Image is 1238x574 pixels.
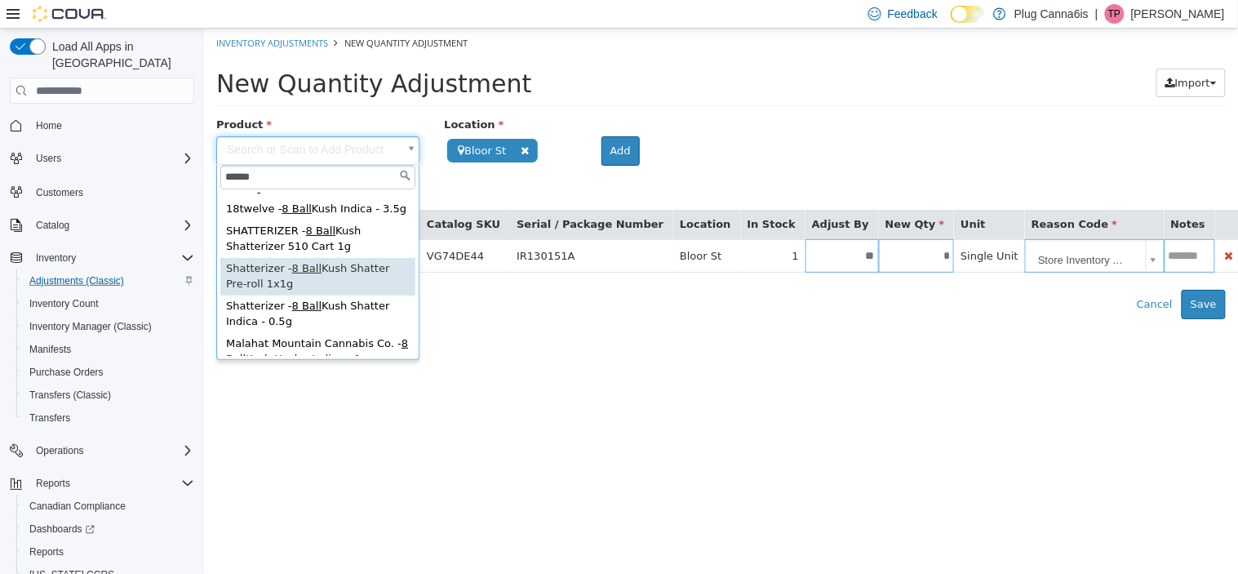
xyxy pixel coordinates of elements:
span: Canadian Compliance [29,500,126,513]
a: Canadian Compliance [23,496,132,516]
span: Inventory Manager (Classic) [23,317,194,336]
button: Users [3,147,201,170]
a: Reports [23,542,70,562]
div: Malahat Mountain Cannabis Co. - Kush Hash - Indica - 1g [16,305,211,342]
div: Shatterizer - Kush Shatter Pre-roll 1x1g [16,229,211,267]
span: Canadian Compliance [23,496,194,516]
span: Users [29,149,194,168]
a: Transfers (Classic) [23,385,118,405]
span: 8 Ball [88,271,118,283]
button: Users [29,149,68,168]
span: Purchase Orders [23,363,194,382]
span: Manifests [23,340,194,359]
span: Reports [23,542,194,562]
span: Catalog [36,219,69,232]
button: Catalog [3,214,201,237]
span: Inventory Count [29,297,99,310]
span: Manifests [29,343,71,356]
a: Manifests [23,340,78,359]
button: Transfers [16,407,201,429]
a: Inventory Manager (Classic) [23,317,158,336]
a: Adjustments (Classic) [23,271,131,291]
p: | [1095,4,1098,24]
a: Inventory Count [23,294,105,314]
div: Shatterizer - Kush Shatter Indica - 0.5g [16,267,211,305]
span: Operations [29,441,194,461]
button: Purchase Orders [16,361,201,384]
button: Canadian Compliance [16,495,201,518]
button: Reports [3,472,201,495]
span: Operations [36,444,84,457]
span: Adjustments (Classic) [29,274,124,287]
span: Inventory Count [23,294,194,314]
span: TP [1108,4,1120,24]
span: Transfers [23,408,194,428]
span: Home [36,119,62,132]
span: Reports [29,474,194,493]
button: Inventory [3,247,201,269]
span: Load All Apps in [GEOGRAPHIC_DATA] [46,38,194,71]
span: 8 Ball [78,174,108,186]
button: Inventory Count [16,292,201,315]
span: Reports [29,545,64,558]
div: 18twelve - Kush Indica - 3.5g [16,170,211,192]
input: Dark Mode [951,6,985,23]
a: Dashboards [23,519,101,539]
p: Plug Canna6is [1014,4,1089,24]
span: Feedback [888,6,938,22]
div: SHATTERIZER - Kush Shatterizer 510 Cart 1g [16,192,211,229]
p: [PERSON_NAME] [1131,4,1225,24]
button: Home [3,113,201,137]
span: Inventory Manager (Classic) [29,320,152,333]
button: Reports [16,541,201,563]
span: Transfers [29,412,70,425]
img: Cova [33,6,106,22]
a: Purchase Orders [23,363,110,382]
span: 8 Ball [88,234,118,246]
span: Transfers (Classic) [29,389,111,402]
div: Tianna Parks [1105,4,1125,24]
button: Operations [29,441,91,461]
a: Dashboards [16,518,201,541]
button: Catalog [29,216,76,235]
button: Reports [29,474,77,493]
span: Dashboards [29,523,95,536]
span: Inventory [36,251,76,265]
button: Inventory [29,248,82,268]
a: Customers [29,183,90,202]
span: Customers [29,181,194,202]
span: Reports [36,477,70,490]
button: Transfers (Classic) [16,384,201,407]
span: Catalog [29,216,194,235]
span: Home [29,115,194,136]
span: Adjustments (Classic) [23,271,194,291]
button: Manifests [16,338,201,361]
span: 8 Ball [102,196,132,208]
span: Users [36,152,61,165]
span: Customers [36,186,83,199]
a: Home [29,116,69,136]
button: Inventory Manager (Classic) [16,315,201,338]
button: Customers [3,180,201,203]
a: Transfers [23,408,77,428]
span: Transfers (Classic) [23,385,194,405]
span: Dark Mode [951,23,952,24]
span: Inventory [29,248,194,268]
button: Operations [3,439,201,462]
span: Purchase Orders [29,366,104,379]
button: Adjustments (Classic) [16,269,201,292]
span: Dashboards [23,519,194,539]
